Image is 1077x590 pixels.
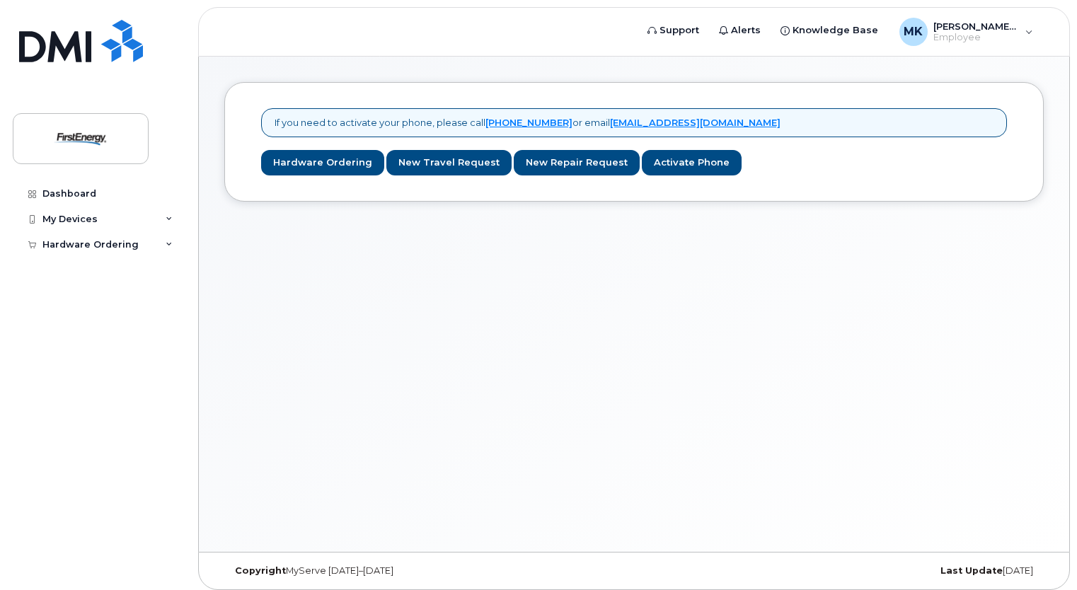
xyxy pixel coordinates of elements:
[771,565,1044,577] div: [DATE]
[235,565,286,576] strong: Copyright
[642,150,742,176] a: Activate Phone
[940,565,1003,576] strong: Last Update
[386,150,512,176] a: New Travel Request
[610,117,781,128] a: [EMAIL_ADDRESS][DOMAIN_NAME]
[261,150,384,176] a: Hardware Ordering
[224,565,497,577] div: MyServe [DATE]–[DATE]
[275,116,781,129] p: If you need to activate your phone, please call or email
[485,117,572,128] a: [PHONE_NUMBER]
[514,150,640,176] a: New Repair Request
